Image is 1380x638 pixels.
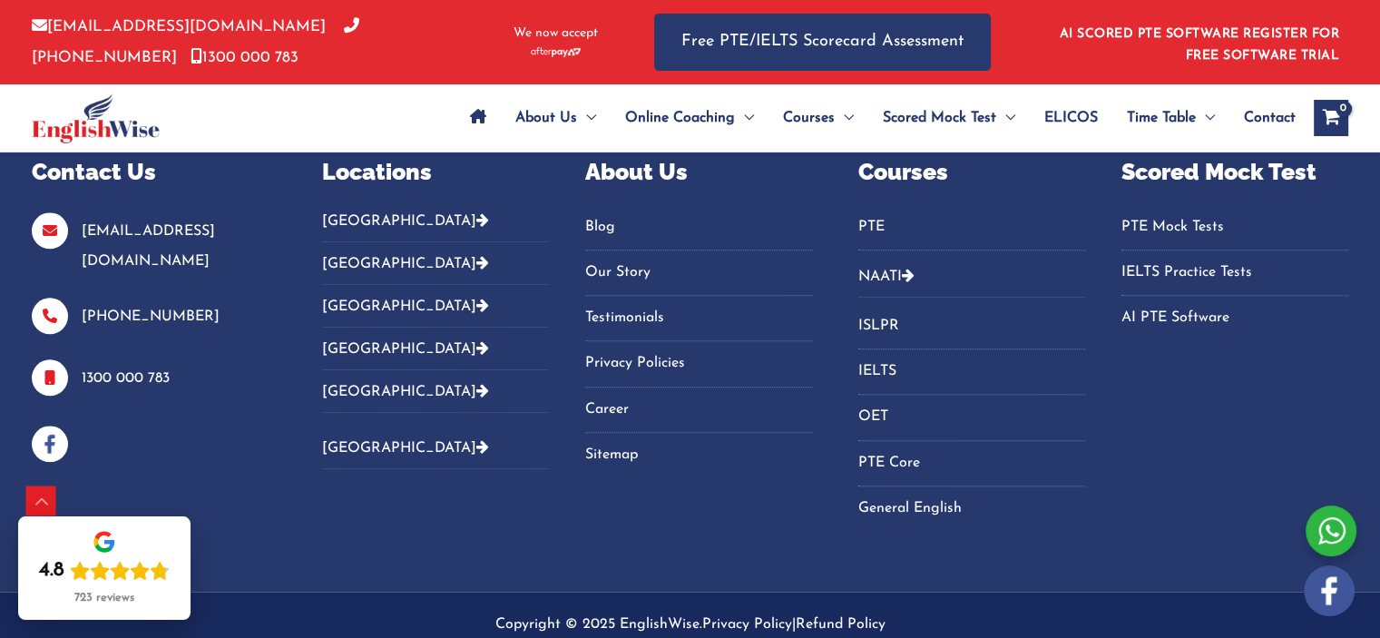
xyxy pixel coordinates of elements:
[322,328,549,370] button: [GEOGRAPHIC_DATA]
[858,494,1085,524] a: General English
[74,591,134,605] div: 723 reviews
[1121,155,1348,190] p: Scored Mock Test
[32,19,359,64] a: [PHONE_NUMBER]
[1044,86,1098,150] span: ELICOS
[1314,100,1348,136] a: View Shopping Cart, empty
[322,155,549,190] p: Locations
[577,86,596,150] span: Menu Toggle
[322,285,549,328] button: [GEOGRAPHIC_DATA]
[515,86,577,150] span: About Us
[1060,27,1340,63] a: AI SCORED PTE SOFTWARE REGISTER FOR FREE SOFTWARE TRIAL
[858,357,1085,387] a: IELTS
[858,155,1085,190] p: Courses
[39,558,64,584] div: 4.8
[625,86,735,150] span: Online Coaching
[322,427,549,469] button: [GEOGRAPHIC_DATA]
[1196,86,1215,150] span: Menu Toggle
[858,270,902,284] a: NAATI
[1049,13,1348,72] aside: Header Widget 1
[868,86,1030,150] a: Scored Mock TestMenu Toggle
[702,617,792,632] a: Privacy Policy
[32,19,326,34] a: [EMAIL_ADDRESS][DOMAIN_NAME]
[796,617,886,632] a: Refund Policy
[835,86,854,150] span: Menu Toggle
[82,224,215,269] a: [EMAIL_ADDRESS][DOMAIN_NAME]
[858,155,1085,546] aside: Footer Widget 4
[322,370,549,413] button: [GEOGRAPHIC_DATA]
[585,258,812,288] a: Our Story
[654,14,991,71] a: Free PTE/IELTS Scorecard Assessment
[783,86,835,150] span: Courses
[322,385,489,399] a: [GEOGRAPHIC_DATA]
[858,212,1085,242] a: PTE
[322,212,549,242] button: [GEOGRAPHIC_DATA]
[1121,258,1348,288] a: IELTS Practice Tests
[322,441,489,456] a: [GEOGRAPHIC_DATA]
[531,47,581,57] img: Afterpay-Logo
[858,311,1085,341] a: ISLPR
[585,212,812,471] nav: Menu
[455,86,1296,150] nav: Site Navigation: Main Menu
[585,155,812,190] p: About Us
[1121,303,1348,333] a: AI PTE Software
[858,448,1085,478] a: PTE Core
[858,402,1085,432] a: OET
[883,86,996,150] span: Scored Mock Test
[32,93,160,143] img: cropped-ew-logo
[39,558,170,584] div: Rating: 4.8 out of 5
[1121,212,1348,242] a: PTE Mock Tests
[322,155,549,483] aside: Footer Widget 2
[585,303,812,333] a: Testimonials
[1112,86,1229,150] a: Time TableMenu Toggle
[611,86,768,150] a: Online CoachingMenu Toggle
[858,311,1085,524] nav: Menu
[585,212,812,242] a: Blog
[514,25,598,43] span: We now accept
[1030,86,1112,150] a: ELICOS
[1304,565,1355,616] img: white-facebook.png
[32,155,277,190] p: Contact Us
[191,50,299,65] a: 1300 000 783
[768,86,868,150] a: CoursesMenu Toggle
[82,309,220,324] a: [PHONE_NUMBER]
[858,212,1085,250] nav: Menu
[1127,86,1196,150] span: Time Table
[585,395,812,425] a: Career
[1244,86,1296,150] span: Contact
[1121,212,1348,334] nav: Menu
[1229,86,1296,150] a: Contact
[858,255,1085,298] button: NAATI
[735,86,754,150] span: Menu Toggle
[32,426,68,462] img: facebook-blue-icons.png
[585,155,812,493] aside: Footer Widget 3
[82,371,170,386] a: 1300 000 783
[585,440,812,470] a: Sitemap
[501,86,611,150] a: About UsMenu Toggle
[32,155,277,462] aside: Footer Widget 1
[585,348,812,378] a: Privacy Policies
[322,242,549,285] button: [GEOGRAPHIC_DATA]
[996,86,1015,150] span: Menu Toggle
